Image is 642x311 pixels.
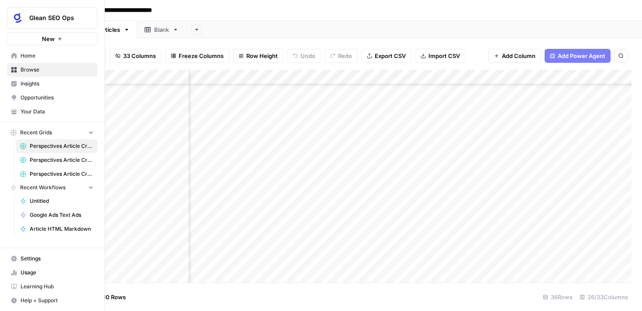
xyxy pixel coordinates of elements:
[10,10,26,26] img: Glean SEO Ops Logo
[21,80,93,88] span: Insights
[375,51,406,60] span: Export CSV
[300,51,315,60] span: Undo
[7,266,97,280] a: Usage
[415,49,466,63] button: Import CSV
[30,197,93,205] span: Untitled
[16,194,97,208] a: Untitled
[16,208,97,222] a: Google Ads Text Ads
[7,49,97,63] a: Home
[7,7,97,29] button: Workspace: Glean SEO Ops
[42,34,55,43] span: New
[7,252,97,266] a: Settings
[21,283,93,290] span: Learning Hub
[110,49,162,63] button: 33 Columns
[30,225,93,233] span: Article HTML Markdown
[91,293,126,301] span: Add 10 Rows
[21,255,93,263] span: Settings
[20,184,66,191] span: Recent Workflows
[16,222,97,236] a: Article HTML Markdown
[16,167,97,181] a: Perspectives Article Creation (Assistant)
[7,294,97,308] button: Help + Support
[338,51,352,60] span: Redo
[21,269,93,277] span: Usage
[7,105,97,119] a: Your Data
[233,49,283,63] button: Row Height
[7,126,97,139] button: Recent Grids
[179,51,224,60] span: Freeze Columns
[502,51,535,60] span: Add Column
[123,51,156,60] span: 33 Columns
[29,14,82,22] span: Glean SEO Ops
[246,51,278,60] span: Row Height
[21,66,93,74] span: Browse
[558,51,605,60] span: Add Power Agent
[21,297,93,304] span: Help + Support
[16,153,97,167] a: Perspectives Article Creation (Search)
[7,32,97,45] button: New
[576,290,632,304] div: 26/33 Columns
[324,49,358,63] button: Redo
[20,129,52,137] span: Recent Grids
[7,280,97,294] a: Learning Hub
[7,181,97,194] button: Recent Workflows
[7,91,97,105] a: Opportunities
[30,170,93,178] span: Perspectives Article Creation (Assistant)
[21,94,93,102] span: Opportunities
[30,211,93,219] span: Google Ads Text Ads
[361,49,411,63] button: Export CSV
[165,49,229,63] button: Freeze Columns
[30,156,93,164] span: Perspectives Article Creation (Search)
[539,290,576,304] div: 36 Rows
[16,139,97,153] a: Perspectives Article Creation (Agents)
[7,77,97,91] a: Insights
[287,49,321,63] button: Undo
[21,108,93,116] span: Your Data
[21,52,93,60] span: Home
[545,49,611,63] button: Add Power Agent
[30,142,93,150] span: Perspectives Article Creation (Agents)
[7,63,97,77] a: Browse
[154,25,169,34] div: Blank
[428,51,460,60] span: Import CSV
[488,49,541,63] button: Add Column
[137,21,186,38] a: Blank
